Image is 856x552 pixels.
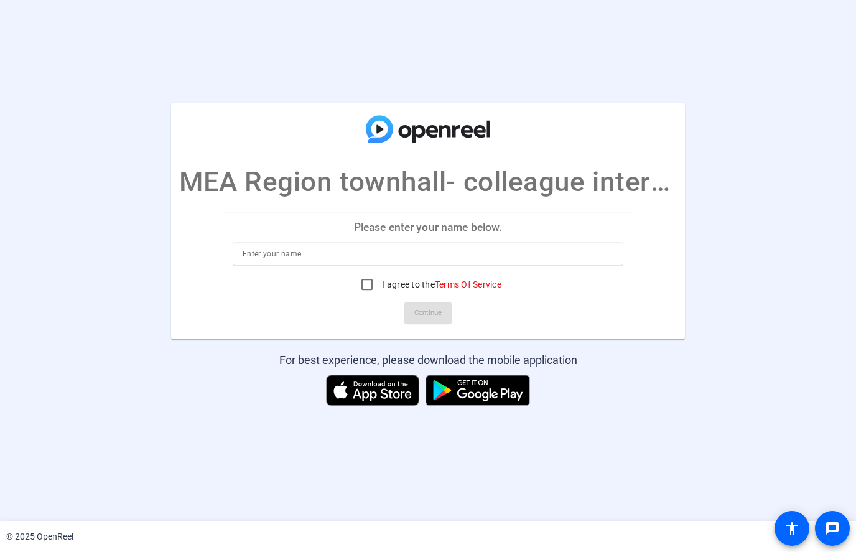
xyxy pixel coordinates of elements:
p: MEA Region townhall- colleague interviews [179,161,677,202]
img: Download on the App Store [326,375,419,406]
label: I agree to the [379,278,501,291]
mat-icon: message [825,521,840,536]
mat-icon: accessibility [784,521,799,536]
div: © 2025 OpenReel [6,530,73,543]
img: Get it on Google Play [426,375,530,406]
input: Enter your name [243,246,614,261]
a: Terms Of Service [435,279,501,289]
p: Please enter your name below. [223,212,634,242]
div: For best experience, please download the mobile application [279,352,577,368]
img: company-logo [366,115,490,143]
